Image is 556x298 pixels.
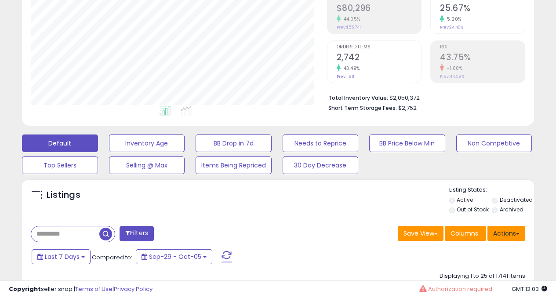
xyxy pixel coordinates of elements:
[114,285,153,293] a: Privacy Policy
[451,229,478,238] span: Columns
[109,134,185,152] button: Inventory Age
[440,74,464,79] small: Prev: 44.59%
[337,74,354,79] small: Prev: 1,911
[341,65,360,72] small: 43.49%
[398,226,443,241] button: Save View
[512,285,547,293] span: 2025-10-13 12:03 GMT
[444,65,462,72] small: -1.88%
[440,272,525,280] div: Displaying 1 to 25 of 17141 items
[341,16,360,22] small: 44.05%
[337,45,422,50] span: Ordered Items
[445,226,486,241] button: Columns
[440,45,525,50] span: ROI
[337,3,422,15] h2: $80,296
[75,285,113,293] a: Terms of Use
[45,252,80,261] span: Last 7 Days
[149,252,201,261] span: Sep-29 - Oct-05
[457,196,473,204] label: Active
[32,249,91,264] button: Last 7 Days
[328,92,519,102] li: $2,050,372
[328,104,397,112] b: Short Term Storage Fees:
[398,104,417,112] span: $2,752
[109,156,185,174] button: Selling @ Max
[440,3,525,15] h2: 25.67%
[444,16,462,22] small: 5.20%
[136,249,212,264] button: Sep-29 - Oct-05
[22,156,98,174] button: Top Sellers
[457,206,489,213] label: Out of Stock
[337,52,422,64] h2: 2,742
[369,134,445,152] button: BB Price Below Min
[283,134,359,152] button: Needs to Reprice
[500,196,533,204] label: Deactivated
[449,186,534,194] p: Listing States:
[196,134,272,152] button: BB Drop in 7d
[47,189,80,201] h5: Listings
[440,25,463,30] small: Prev: 24.40%
[9,285,153,294] div: seller snap | |
[22,134,98,152] button: Default
[456,134,532,152] button: Non Competitive
[120,226,154,241] button: Filters
[487,226,525,241] button: Actions
[92,253,132,262] span: Compared to:
[500,206,523,213] label: Archived
[337,25,361,30] small: Prev: $55,741
[283,156,359,174] button: 30 Day Decrease
[9,285,41,293] strong: Copyright
[196,156,272,174] button: Items Being Repriced
[328,94,388,102] b: Total Inventory Value:
[440,52,525,64] h2: 43.75%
